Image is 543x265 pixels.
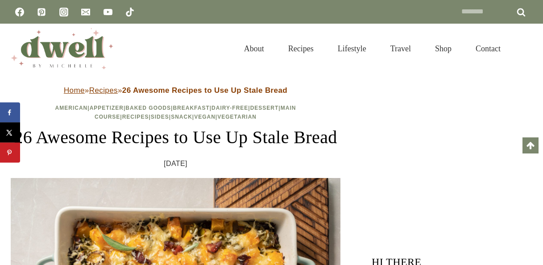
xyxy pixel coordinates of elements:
[33,3,50,21] a: Pinterest
[122,86,287,95] strong: 26 Awesome Recipes to Use Up Stale Bread
[125,105,171,111] a: Baked Goods
[326,34,378,63] a: Lifestyle
[522,137,539,153] a: Scroll to top
[250,105,279,111] a: Dessert
[276,34,326,63] a: Recipes
[121,3,139,21] a: TikTok
[171,114,192,120] a: Snack
[55,3,73,21] a: Instagram
[89,86,118,95] a: Recipes
[122,114,149,120] a: Recipes
[164,158,187,170] time: [DATE]
[95,105,296,120] a: Main Course
[464,34,513,63] a: Contact
[99,3,117,21] a: YouTube
[77,3,95,21] a: Email
[173,105,209,111] a: Breakfast
[64,86,287,95] span: » »
[378,34,423,63] a: Travel
[151,114,169,120] a: Sides
[55,105,88,111] a: American
[11,3,29,21] a: Facebook
[217,114,257,120] a: Vegetarian
[517,41,532,56] button: View Search Form
[423,34,464,63] a: Shop
[90,105,124,111] a: Appetizer
[55,105,296,120] span: | | | | | | | | | | |
[232,34,276,63] a: About
[11,28,113,69] img: DWELL by michelle
[11,124,340,151] h1: 26 Awesome Recipes to Use Up Stale Bread
[64,86,85,95] a: Home
[211,105,248,111] a: Dairy-Free
[232,34,513,63] nav: Primary Navigation
[194,114,216,120] a: Vegan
